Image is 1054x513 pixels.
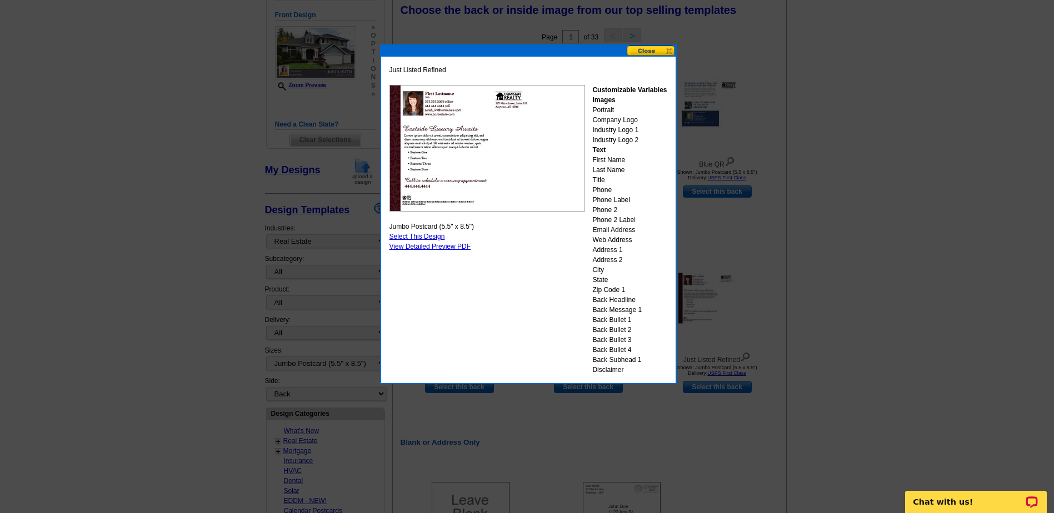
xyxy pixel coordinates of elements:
iframe: LiveChat chat widget [898,478,1054,513]
strong: Text [592,146,606,154]
strong: Customizable Variables [592,86,667,94]
div: Portrait Company Logo Industry Logo 1 Industry Logo 2 First Name Last Name Title Phone Phone Labe... [592,85,667,375]
span: Just Listed Refined [389,65,446,75]
a: Select This Design [389,233,445,240]
span: Jumbo Postcard (5.5" x 8.5") [389,222,474,232]
img: GENPJB_Refined_sample.jpg [389,85,585,212]
a: View Detailed Preview PDF [389,243,471,250]
strong: Images [592,96,615,104]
